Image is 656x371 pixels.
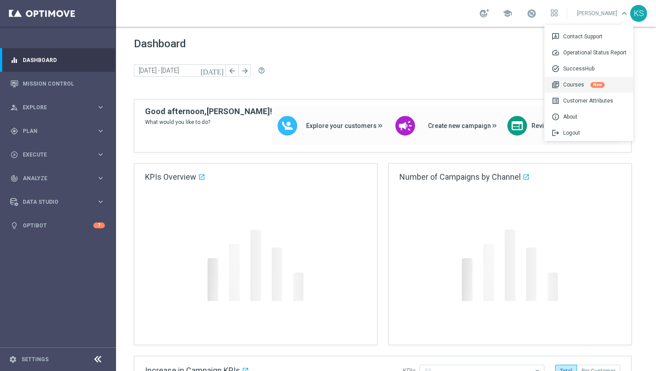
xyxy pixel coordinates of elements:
button: person_search Explore keyboard_arrow_right [10,104,105,111]
div: Courses [544,77,633,93]
button: equalizer Dashboard [10,57,105,64]
i: track_changes [10,174,18,182]
button: lightbulb Optibot 7 [10,222,105,229]
a: logoutLogout [544,125,633,141]
div: Execute [10,151,96,159]
a: [PERSON_NAME]keyboard_arrow_down 3pContact Support speedOperational Status Report task_altSuccess... [576,7,630,20]
a: task_altSuccessHub [544,61,633,77]
div: Operational Status Report [544,45,633,61]
span: Data Studio [23,199,96,205]
div: Explore [10,103,96,111]
span: list_alt [552,97,563,105]
i: keyboard_arrow_right [96,127,105,135]
div: Data Studio [10,198,96,206]
span: Execute [23,152,96,157]
a: speedOperational Status Report [544,45,633,61]
a: 3pContact Support [544,29,633,45]
i: gps_fixed [10,127,18,135]
a: Settings [21,357,49,362]
div: Optibot [10,214,105,237]
span: Explore [23,105,96,110]
span: Analyze [23,176,96,181]
i: keyboard_arrow_right [96,174,105,182]
i: play_circle_outline [10,151,18,159]
span: 3p [552,33,563,41]
div: Customer Attributes [544,93,633,109]
div: Dashboard [10,48,105,72]
a: Mission Control [23,72,105,95]
span: task_alt [552,65,563,73]
button: play_circle_outline Execute keyboard_arrow_right [10,151,105,158]
a: Dashboard [23,48,105,72]
button: track_changes Analyze keyboard_arrow_right [10,175,105,182]
a: Optibot [23,214,93,237]
span: school [502,8,512,18]
a: library_booksCoursesNew [544,77,633,93]
a: infoAbout [544,109,633,125]
div: Contact Support [544,29,633,45]
button: Data Studio keyboard_arrow_right [10,198,105,206]
div: SuccessHub [544,61,633,77]
span: logout [552,129,563,137]
div: Analyze [10,174,96,182]
div: About [544,109,633,125]
span: keyboard_arrow_down [619,8,629,18]
div: 7 [93,223,105,228]
span: info [552,113,563,121]
div: Logout [544,125,633,141]
div: Plan [10,127,96,135]
div: New [590,82,605,88]
span: Plan [23,128,96,134]
i: keyboard_arrow_right [96,198,105,206]
div: Mission Control [10,72,105,95]
div: KS [630,5,647,22]
a: list_altCustomer Attributes [544,93,633,109]
i: keyboard_arrow_right [96,150,105,159]
i: keyboard_arrow_right [96,103,105,111]
i: person_search [10,103,18,111]
i: settings [9,355,17,363]
i: equalizer [10,56,18,64]
button: Mission Control [10,80,105,87]
i: lightbulb [10,222,18,230]
span: library_books [552,81,563,89]
button: gps_fixed Plan keyboard_arrow_right [10,128,105,135]
span: speed [552,49,563,57]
